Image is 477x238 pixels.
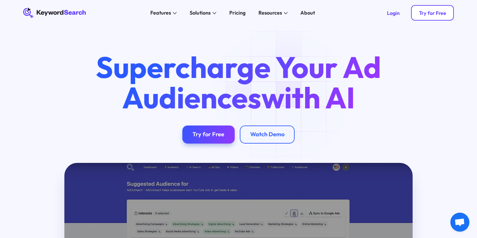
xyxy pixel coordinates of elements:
[379,5,407,21] a: Login
[419,10,446,16] div: Try for Free
[182,125,235,144] a: Try for Free
[229,9,245,16] div: Pricing
[193,131,224,138] div: Try for Free
[150,9,171,16] div: Features
[300,9,315,16] div: About
[411,5,454,21] a: Try for Free
[250,131,284,138] div: Watch Demo
[261,79,355,116] span: with AI
[190,9,211,16] div: Solutions
[297,8,319,18] a: About
[387,10,400,16] div: Login
[84,52,393,113] h1: Supercharge Your Ad Audiences
[450,213,469,232] div: Open chat
[258,9,282,16] div: Resources
[225,8,249,18] a: Pricing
